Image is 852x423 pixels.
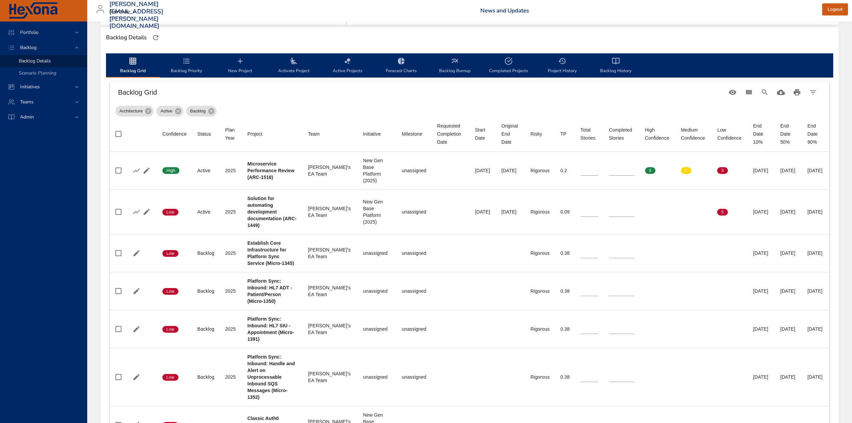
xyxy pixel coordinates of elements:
[581,126,598,142] div: Sort
[131,286,142,296] button: Edit Project Details
[109,1,163,30] h3: [PERSON_NAME][EMAIL_ADDRESS][PERSON_NAME][DOMAIN_NAME]
[645,126,670,142] div: Sort
[402,167,426,174] div: unassigned
[197,167,214,174] div: Active
[308,246,352,260] div: [PERSON_NAME]'s EA Team
[475,167,491,174] div: [DATE]
[15,44,42,51] span: Backlog
[247,196,297,228] b: Solution for automating development documentation (ARC-1449)
[197,250,214,256] div: Backlog
[717,168,728,174] span: 3
[308,164,352,177] div: [PERSON_NAME]'s EA Team
[475,126,491,142] div: Start Date
[753,326,769,332] div: [DATE]
[780,167,797,174] div: [DATE]
[437,122,464,146] div: Sort
[225,208,236,215] div: 2025
[561,167,570,174] div: 0.2
[780,122,797,146] div: End Date 50%
[757,84,773,100] button: Search
[780,288,797,294] div: [DATE]
[609,126,634,142] div: Sort
[753,167,769,174] div: [DATE]
[753,250,769,256] div: [DATE]
[402,250,426,256] div: unassigned
[197,208,214,215] div: Active
[162,250,178,256] span: Low
[247,130,297,138] span: Project
[19,58,51,64] span: Backlog Details
[753,122,769,146] div: End Date 10%
[780,326,797,332] div: [DATE]
[807,288,824,294] div: [DATE]
[753,208,769,215] div: [DATE]
[486,57,531,75] span: Completed Projects
[741,84,757,100] button: View Columns
[753,288,769,294] div: [DATE]
[156,106,183,116] div: Active
[530,374,549,380] div: Rigorous
[645,126,670,142] div: High Confidence
[164,57,209,75] span: Backlog Priority
[828,5,843,14] span: Logout
[681,168,691,174] span: 1
[106,53,833,78] div: backlog-tab
[480,7,529,14] a: News and Updates
[110,82,829,103] div: Table Toolbar
[437,122,464,146] span: Requested Completion Date
[561,288,570,294] div: 0.38
[363,326,391,332] div: unassigned
[363,198,391,225] div: New Gen Base Platform (2025)
[822,3,848,16] button: Logout
[115,108,147,114] span: Architecture
[807,374,824,380] div: [DATE]
[247,278,292,304] b: Platform Sync: Inbound: HL7 ADT - Patient/Person (Micro-1350)
[561,130,567,138] div: Sort
[581,126,598,142] span: Total Stories
[609,126,634,142] span: Completed Stories
[325,57,370,75] span: Active Projects
[681,209,691,215] span: 0
[805,84,821,100] button: Filter Table
[197,326,214,332] div: Backlog
[225,126,236,142] span: Plan Year
[142,207,152,217] button: Edit Project Details
[247,240,294,266] b: Establish Core Infrastructure for Platform Sync Service (Micro-1345)
[131,166,142,176] button: Show Burnup
[247,354,295,400] b: Platform Sync: Inbound: Handle and Alert on Unprocessable Inbound SQS Messages (Micro-1352)
[162,130,187,138] span: Confidence
[225,250,236,256] div: 2025
[247,130,262,138] div: Project
[247,316,294,342] b: Platform Sync: Inbound: HL7 SIU - Appointment (Micro-1391)
[402,130,426,138] span: Milestone
[402,130,422,138] div: Milestone
[402,208,426,215] div: unassigned
[530,167,549,174] div: Rigorous
[15,114,39,120] span: Admin
[402,326,426,332] div: unassigned
[807,208,824,215] div: [DATE]
[363,288,391,294] div: unassigned
[225,126,236,142] div: Sort
[681,126,707,142] span: Medium Confidence
[151,33,161,43] button: Refresh Page
[363,130,391,138] span: Initiative
[247,161,294,180] b: Microservice Performance Review (ARC-1518)
[645,168,655,174] span: 3
[717,126,742,142] div: Low Confidence
[378,57,424,75] span: Forecast Charts
[162,326,178,332] span: Low
[789,84,805,100] button: Print
[501,122,520,146] div: Original End Date
[530,288,549,294] div: Rigorous
[131,248,142,258] button: Edit Project Details
[539,57,585,75] span: Project History
[807,250,824,256] div: [DATE]
[681,126,707,142] div: Sort
[225,374,236,380] div: 2025
[308,130,352,138] span: Team
[561,374,570,380] div: 0.38
[308,370,352,384] div: [PERSON_NAME]'s EA Team
[142,166,152,176] button: Edit Project Details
